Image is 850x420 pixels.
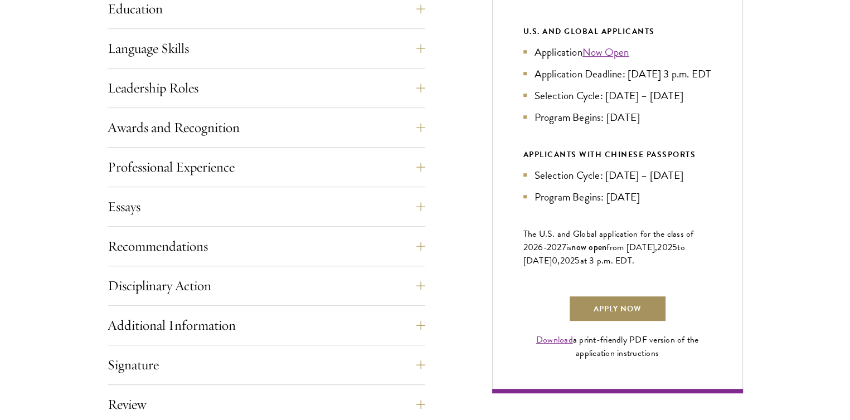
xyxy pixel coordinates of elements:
button: Awards and Recognition [108,114,425,141]
button: Professional Experience [108,154,425,180]
a: Now Open [582,44,629,60]
li: Program Begins: [DATE] [523,189,712,205]
div: U.S. and Global Applicants [523,25,712,38]
span: -202 [543,241,562,254]
li: Selection Cycle: [DATE] – [DATE] [523,87,712,104]
button: Language Skills [108,35,425,62]
span: 7 [562,241,566,254]
button: Leadership Roles [108,75,425,101]
li: Application [523,44,712,60]
button: Additional Information [108,312,425,339]
span: to [DATE] [523,241,685,267]
button: Review [108,391,425,418]
span: now open [571,241,606,253]
li: Selection Cycle: [DATE] – [DATE] [523,167,712,183]
span: is [566,241,572,254]
span: from [DATE], [606,241,657,254]
button: Disciplinary Action [108,272,425,299]
span: 202 [560,254,575,267]
span: 202 [657,241,672,254]
span: at 3 p.m. EDT. [580,254,635,267]
span: 5 [672,241,677,254]
li: Application Deadline: [DATE] 3 p.m. EDT [523,66,712,82]
button: Essays [108,193,425,220]
span: , [557,254,560,267]
span: 0 [552,254,557,267]
span: The U.S. and Global application for the class of 202 [523,227,694,254]
div: a print-friendly PDF version of the application instructions [523,333,712,360]
button: Signature [108,351,425,378]
span: 6 [538,241,543,254]
a: Download [536,333,573,346]
li: Program Begins: [DATE] [523,109,712,125]
a: Apply Now [569,295,667,322]
span: 5 [575,254,580,267]
button: Recommendations [108,233,425,260]
div: APPLICANTS WITH CHINESE PASSPORTS [523,148,712,162]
